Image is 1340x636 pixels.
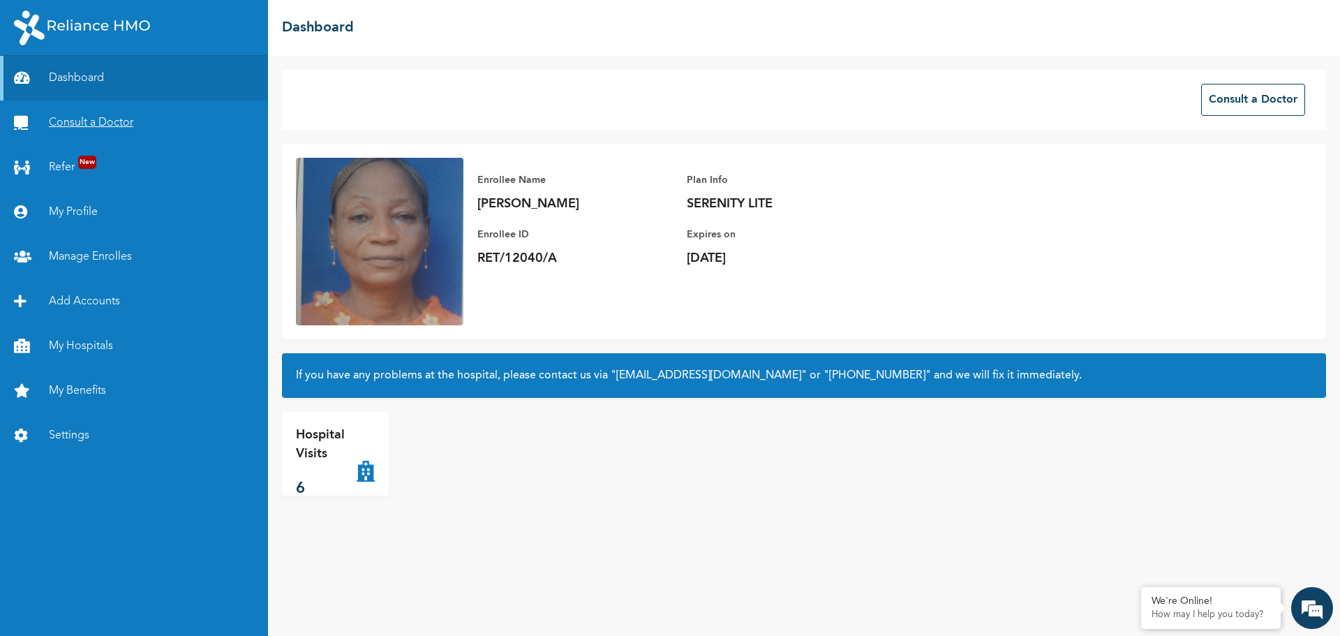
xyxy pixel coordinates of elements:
p: [PERSON_NAME] [477,195,673,212]
p: [DATE] [687,250,882,267]
span: New [78,156,96,169]
p: Enrollee Name [477,172,673,188]
p: SERENITY LITE [687,195,882,212]
div: We're Online! [1152,596,1270,607]
h2: Dashboard [282,17,354,38]
p: How may I help you today? [1152,609,1270,621]
p: RET/12040/A [477,250,673,267]
p: Hospital Visits [296,426,357,464]
p: Expires on [687,226,882,243]
p: Plan Info [687,172,882,188]
h2: If you have any problems at the hospital, please contact us via or and we will fix it immediately. [296,367,1312,384]
p: 6 [296,478,357,501]
img: Enrollee [296,158,463,325]
a: "[PHONE_NUMBER]" [824,370,931,381]
img: RelianceHMO's Logo [14,10,150,45]
a: "[EMAIL_ADDRESS][DOMAIN_NAME]" [611,370,807,381]
button: Consult a Doctor [1201,84,1305,116]
p: Enrollee ID [477,226,673,243]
